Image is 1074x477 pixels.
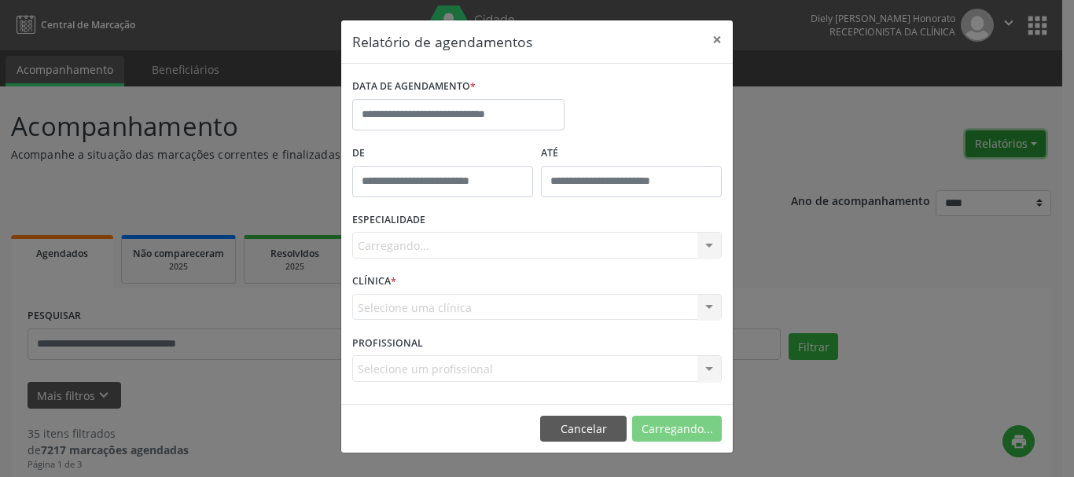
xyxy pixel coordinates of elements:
label: De [352,141,533,166]
label: ATÉ [541,141,722,166]
h5: Relatório de agendamentos [352,31,532,52]
label: ESPECIALIDADE [352,208,425,233]
button: Carregando... [632,416,722,442]
button: Close [701,20,733,59]
label: CLÍNICA [352,270,396,294]
button: Cancelar [540,416,627,442]
label: DATA DE AGENDAMENTO [352,75,476,99]
label: PROFISSIONAL [352,331,423,355]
